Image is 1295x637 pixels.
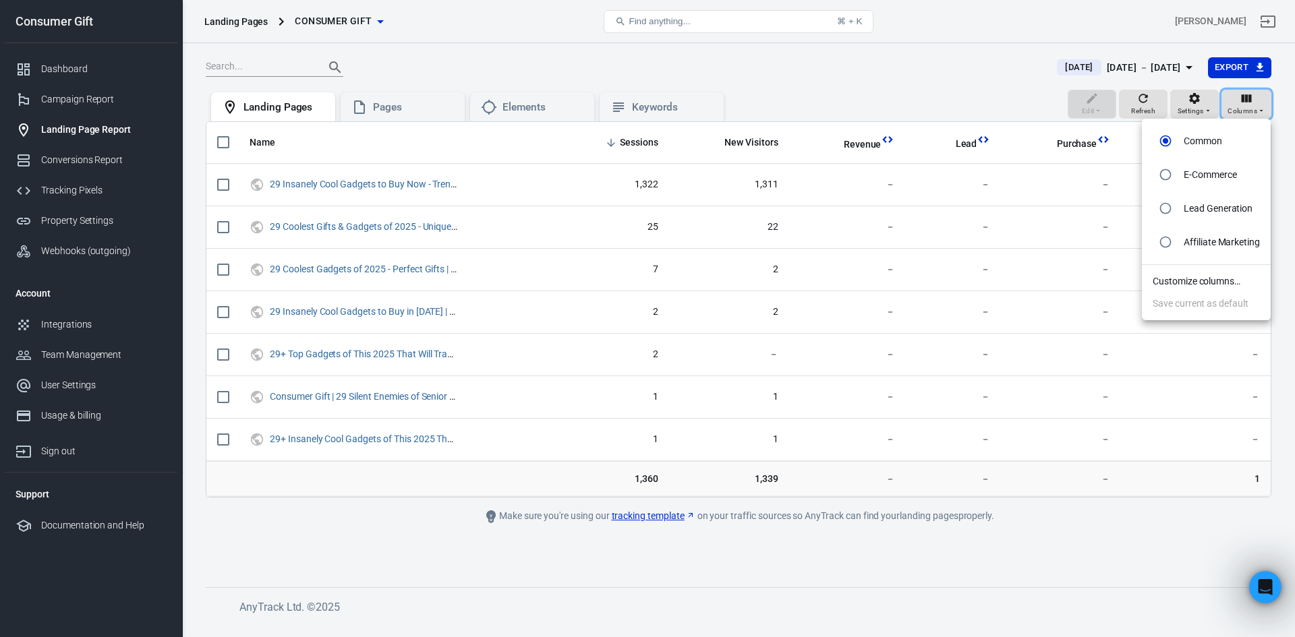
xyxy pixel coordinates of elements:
[1184,134,1222,148] p: Common
[1184,168,1237,182] p: E-Commerce
[1249,571,1282,603] iframe: Intercom live chat
[1184,235,1260,249] p: Affiliate Marketing
[1184,202,1253,216] p: Lead Generation
[1142,270,1271,293] li: Customize columns…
